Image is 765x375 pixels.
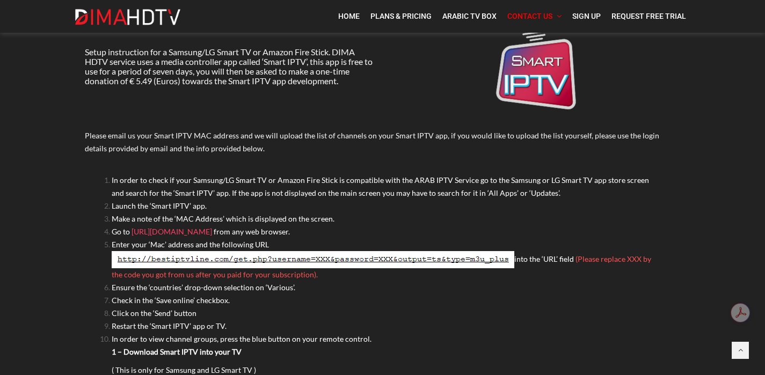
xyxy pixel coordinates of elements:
span: Go to [112,227,130,236]
a: Home [333,5,365,27]
span: Click on the ‘Send’ button [112,308,196,318]
a: Sign Up [567,5,606,27]
span: (Please replace XXX by the code you got from us after you paid for your subscription). [112,254,651,279]
span: Home [338,12,360,20]
a: Request Free Trial [606,5,691,27]
span: Launch the ‘Smart IPTV’ app. [112,201,207,210]
a: [URL][DOMAIN_NAME] [132,227,212,236]
span: Request Free Trial [611,12,686,20]
strong: 1 – Download Smart IPTV into your TV [112,347,242,356]
span: In order to check if your Samsung/LG Smart TV or Amazon Fire Stick is compatible with the ARAB IP... [112,175,649,197]
a: Arabic TV Box [437,5,502,27]
span: Restart the ‘Smart IPTV’ app or TV. [112,321,227,330]
span: Plans & Pricing [370,12,432,20]
span: Sign Up [572,12,601,20]
span: Ensure the ‘countries’ drop-down selection on ‘Various’. [112,283,295,292]
a: Back to top [732,342,749,359]
a: Contact Us [502,5,567,27]
img: Dima HDTV [74,9,181,26]
span: Contact Us [507,12,552,20]
span: Check in the ‘Save online’ checkbox. [112,296,230,305]
span: Setup instruction for a Samsung/LG Smart TV or Amazon Fire Stick. DIMA HDTV service uses a media ... [85,47,373,86]
span: In order to view channel groups, press the blue button on your remote control. [112,334,371,343]
span: from any web browser. [214,227,290,236]
a: Plans & Pricing [365,5,437,27]
span: Please email us your Smart IPTV MAC address and we will upload the list of channels on your Smart... [85,131,659,153]
span: Make a note of the ‘MAC Address’ which is displayed on the screen. [112,214,334,223]
span: ( This is only for Samsung and LG Smart TV ) [112,365,256,374]
span: Arabic TV Box [442,12,497,20]
span: Enter your ‘Mac’ address and the following URL into the ‘URL’ field [112,240,574,263]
